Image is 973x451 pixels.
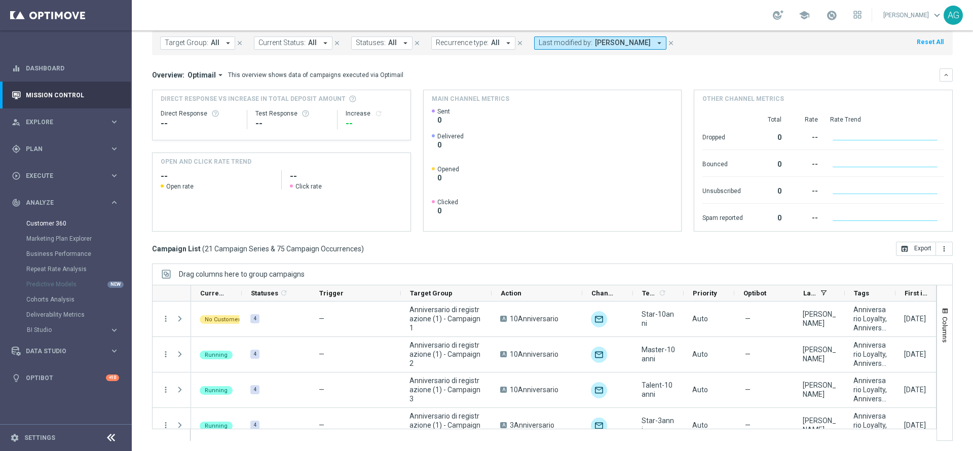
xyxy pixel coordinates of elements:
[896,244,953,252] multiple-options-button: Export to CSV
[11,374,120,382] div: lightbulb Optibot +10
[11,172,120,180] div: play_circle_outline Execute keyboard_arrow_right
[803,345,836,363] div: Alessandro Giannotta
[11,64,120,72] button: equalizer Dashboard
[743,289,766,297] span: Optibot
[504,39,513,48] i: arrow_drop_down
[26,364,106,391] a: Optibot
[437,206,458,215] span: 0
[745,385,751,394] span: —
[591,289,616,297] span: Channel
[205,387,228,394] span: Running
[702,209,743,225] div: Spam reported
[794,209,818,225] div: --
[319,386,324,394] span: —
[351,36,413,50] button: Statuses: All arrow_drop_down
[916,36,945,48] button: Reset All
[12,144,109,154] div: Plan
[944,6,963,25] div: AG
[26,277,131,292] div: Predictive Models
[205,352,228,358] span: Running
[26,311,105,319] a: Deliverability Metrics
[11,145,120,153] button: gps_fixed Plan keyboard_arrow_right
[11,347,120,355] button: Data Studio keyboard_arrow_right
[26,231,131,246] div: Marketing Plan Explorer
[12,118,21,127] i: person_search
[882,8,944,23] a: [PERSON_NAME]keyboard_arrow_down
[188,70,216,80] span: Optimail
[437,140,464,149] span: 0
[500,316,507,322] span: A
[591,382,607,398] div: Optimail
[346,118,402,130] div: --
[702,128,743,144] div: Dropped
[803,310,836,328] div: Alessandro Giannotta
[755,116,781,124] div: Total
[26,55,119,82] a: Dashboard
[11,199,120,207] div: track_changes Analyze keyboard_arrow_right
[12,198,109,207] div: Analyze
[161,421,170,430] button: more_vert
[437,116,450,125] span: 0
[211,39,219,47] span: All
[437,173,459,182] span: 0
[437,132,464,140] span: Delivered
[702,182,743,198] div: Unsubscribed
[591,418,607,434] img: Optimail
[26,326,120,334] button: BI Studio keyboard_arrow_right
[591,311,607,327] img: Optimail
[692,350,708,358] span: Auto
[794,116,818,124] div: Rate
[161,94,346,103] span: Direct Response VS Increase In Total Deposit Amount
[409,341,483,368] span: Anniversario di registrazione (1) - Campaign 2
[109,171,119,180] i: keyboard_arrow_right
[109,144,119,154] i: keyboard_arrow_right
[500,387,507,393] span: A
[943,71,950,79] i: keyboard_arrow_down
[165,39,208,47] span: Target Group:
[534,36,666,50] button: Last modified by: [PERSON_NAME] arrow_drop_down
[161,350,170,359] button: more_vert
[11,118,120,126] button: person_search Explore keyboard_arrow_right
[26,82,119,108] a: Mission Control
[26,322,131,337] div: BI Studio
[12,347,109,356] div: Data Studio
[202,244,205,253] span: (
[26,348,109,354] span: Data Studio
[853,411,887,439] span: Anniversario Loyalty, Anniversario di registrazione (1)
[401,39,410,48] i: arrow_drop_down
[799,10,810,21] span: school
[228,70,403,80] div: This overview shows data of campaigns executed via Optimail
[109,346,119,356] i: keyboard_arrow_right
[500,422,507,428] span: A
[333,40,341,47] i: close
[12,373,21,383] i: lightbulb
[803,416,836,434] div: Alessandro Giannotta
[26,307,131,322] div: Deliverability Metrics
[26,146,109,152] span: Plan
[794,182,818,198] div: --
[414,40,421,47] i: close
[702,94,784,103] h4: Other channel metrics
[254,36,332,50] button: Current Status: All arrow_drop_down
[200,314,248,324] colored-tag: No Customers
[642,416,675,434] span: Star-3anni
[745,314,751,323] span: —
[109,325,119,335] i: keyboard_arrow_right
[692,315,708,323] span: Auto
[515,37,525,49] button: close
[11,91,120,99] button: Mission Control
[437,165,459,173] span: Opened
[255,118,329,130] div: --
[693,289,717,297] span: Priority
[437,107,450,116] span: Sent
[642,345,675,363] span: Master-10anni
[161,385,170,394] button: more_vert
[161,314,170,323] button: more_vert
[940,68,953,82] button: keyboard_arrow_down
[642,289,657,297] span: Templates
[375,109,383,118] button: refresh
